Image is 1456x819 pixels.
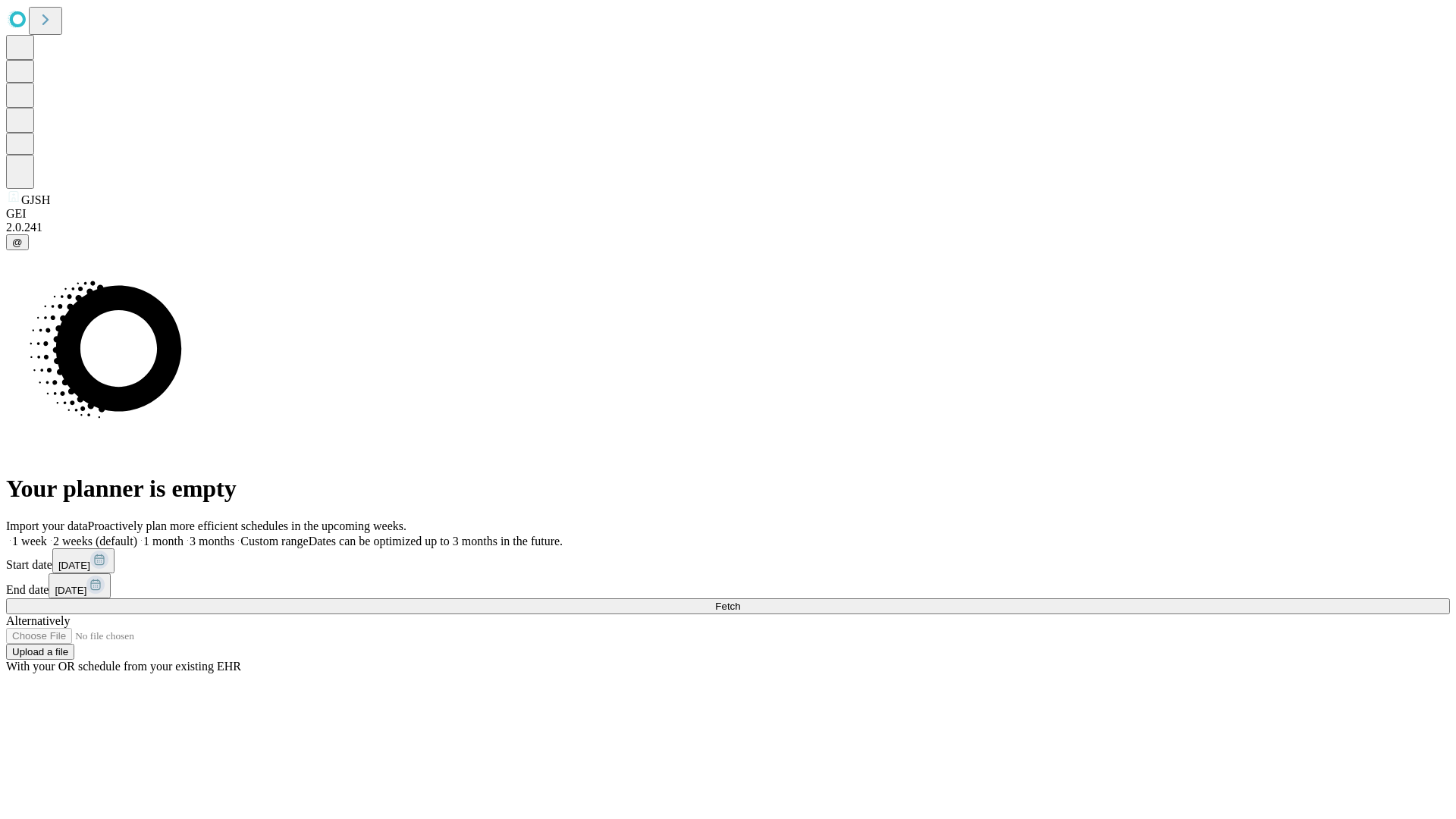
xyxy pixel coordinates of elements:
span: 1 month [143,535,184,548]
span: GJSH [21,193,50,206]
span: Custom range [240,535,308,548]
span: 1 week [12,535,47,548]
button: [DATE] [52,548,115,573]
span: 3 months [190,535,234,548]
span: Proactively plan more efficient schedules in the upcoming weeks. [88,519,406,532]
span: [DATE] [55,585,86,596]
div: 2.0.241 [6,221,1450,234]
button: Fetch [6,598,1450,614]
span: @ [12,237,23,248]
button: @ [6,234,29,250]
span: With your OR schedule from your existing EHR [6,660,241,673]
h1: Your planner is empty [6,475,1450,503]
div: End date [6,573,1450,598]
div: Start date [6,548,1450,573]
button: Upload a file [6,644,74,660]
span: [DATE] [58,560,90,571]
span: Import your data [6,519,88,532]
button: [DATE] [49,573,111,598]
span: Dates can be optimized up to 3 months in the future. [309,535,563,548]
span: Alternatively [6,614,70,627]
span: Fetch [715,601,740,612]
span: 2 weeks (default) [53,535,137,548]
div: GEI [6,207,1450,221]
